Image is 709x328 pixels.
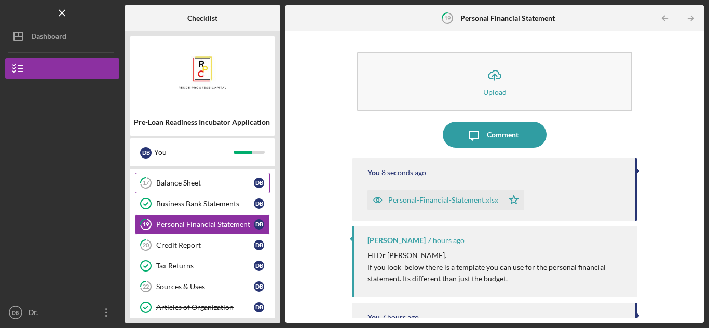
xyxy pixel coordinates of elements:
[156,303,254,311] div: Articles of Organization
[460,14,555,22] b: Personal Financial Statement
[135,173,270,193] a: 17Balance SheetDB
[135,255,270,276] a: Tax ReturnsDB
[135,235,270,255] a: 20Credit ReportDB
[156,179,254,187] div: Balance Sheet
[367,250,627,261] p: Hi Dr [PERSON_NAME].
[367,190,524,210] button: Personal-Financial-Statement.xlsx
[367,168,380,177] div: You
[156,262,254,270] div: Tax Returns
[254,219,264,230] div: D B
[443,122,547,148] button: Comment
[143,242,149,249] tspan: 20
[367,262,627,285] p: If you look below there is a template you can use for the personal financial statement. Its diffe...
[483,88,507,96] div: Upload
[135,193,270,214] a: Business Bank StatementsDB
[254,240,264,250] div: D B
[254,281,264,292] div: D B
[381,168,426,177] time: 2025-10-01 02:19
[254,178,264,188] div: D B
[130,41,275,104] img: Product logo
[143,283,149,290] tspan: 22
[444,15,451,21] tspan: 19
[187,14,217,22] b: Checklist
[156,199,254,208] div: Business Bank Statements
[367,236,426,245] div: [PERSON_NAME]
[135,297,270,318] a: Articles of OrganizationDB
[12,310,19,316] text: DB
[143,221,149,228] tspan: 19
[254,302,264,312] div: D B
[135,214,270,235] a: 19Personal Financial StatementDB
[156,241,254,249] div: Credit Report
[154,144,234,161] div: You
[134,118,271,126] div: Pre-Loan Readiness Incubator Application
[381,313,419,321] time: 2025-09-30 19:03
[140,147,152,159] div: D B
[156,282,254,291] div: Sources & Uses
[5,26,119,47] button: Dashboard
[367,313,380,321] div: You
[357,52,632,111] button: Upload
[254,261,264,271] div: D B
[254,198,264,209] div: D B
[31,26,66,49] div: Dashboard
[427,236,465,245] time: 2025-09-30 19:11
[5,302,119,323] button: DBDr. [PERSON_NAME]
[143,180,149,187] tspan: 17
[156,220,254,229] div: Personal Financial Statement
[135,276,270,297] a: 22Sources & UsesDB
[388,196,498,204] div: Personal-Financial-Statement.xlsx
[487,122,519,148] div: Comment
